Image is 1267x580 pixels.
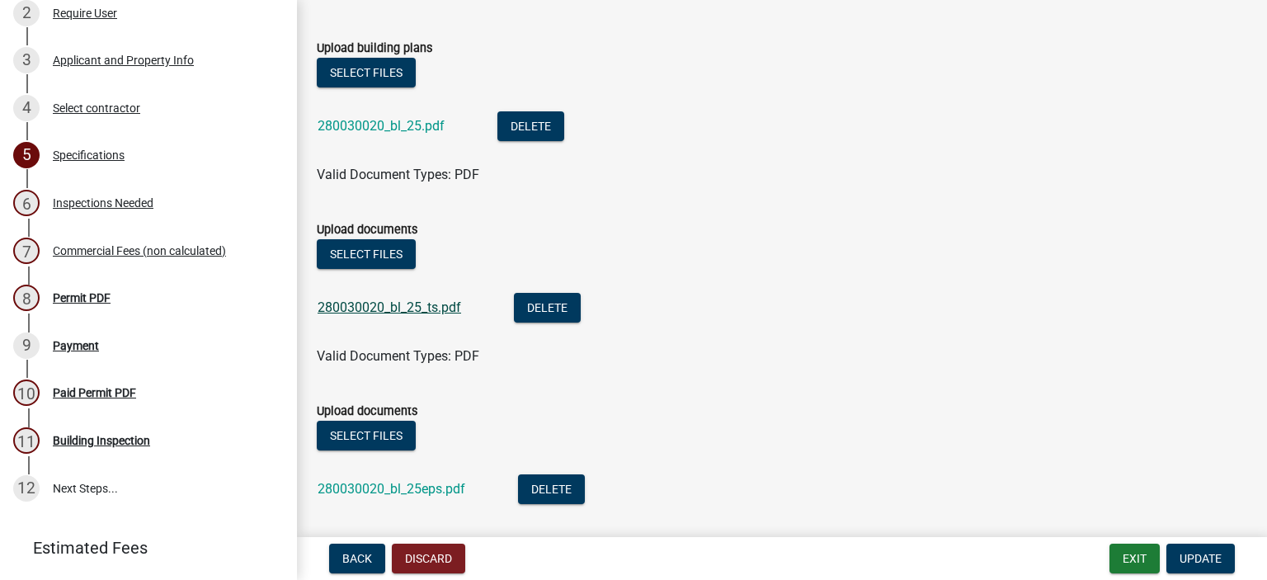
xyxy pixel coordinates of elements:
[497,120,564,135] wm-modal-confirm: Delete Document
[53,340,99,351] div: Payment
[317,224,417,236] label: Upload documents
[13,531,271,564] a: Estimated Fees
[13,285,40,311] div: 8
[13,475,40,502] div: 12
[392,544,465,573] button: Discard
[13,238,40,264] div: 7
[53,54,194,66] div: Applicant and Property Info
[53,102,140,114] div: Select contractor
[13,142,40,168] div: 5
[318,118,445,134] a: 280030020_bl_25.pdf
[342,552,372,565] span: Back
[13,95,40,121] div: 4
[53,387,136,398] div: Paid Permit PDF
[53,245,226,257] div: Commercial Fees (non calculated)
[1166,544,1235,573] button: Update
[497,111,564,141] button: Delete
[518,474,585,504] button: Delete
[13,47,40,73] div: 3
[317,167,479,182] span: Valid Document Types: PDF
[518,483,585,498] wm-modal-confirm: Delete Document
[13,332,40,359] div: 9
[329,544,385,573] button: Back
[317,406,417,417] label: Upload documents
[318,481,465,497] a: 280030020_bl_25eps.pdf
[13,427,40,454] div: 11
[318,299,461,315] a: 280030020_bl_25_ts.pdf
[317,421,416,450] button: Select files
[53,197,153,209] div: Inspections Needed
[514,293,581,323] button: Delete
[1180,552,1222,565] span: Update
[317,58,416,87] button: Select files
[317,43,432,54] label: Upload building plans
[514,301,581,317] wm-modal-confirm: Delete Document
[53,435,150,446] div: Building Inspection
[1109,544,1160,573] button: Exit
[53,7,117,19] div: Require User
[317,239,416,269] button: Select files
[317,530,479,545] span: Valid Document Types: PDF
[317,348,479,364] span: Valid Document Types: PDF
[53,149,125,161] div: Specifications
[13,190,40,216] div: 6
[13,380,40,406] div: 10
[53,292,111,304] div: Permit PDF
